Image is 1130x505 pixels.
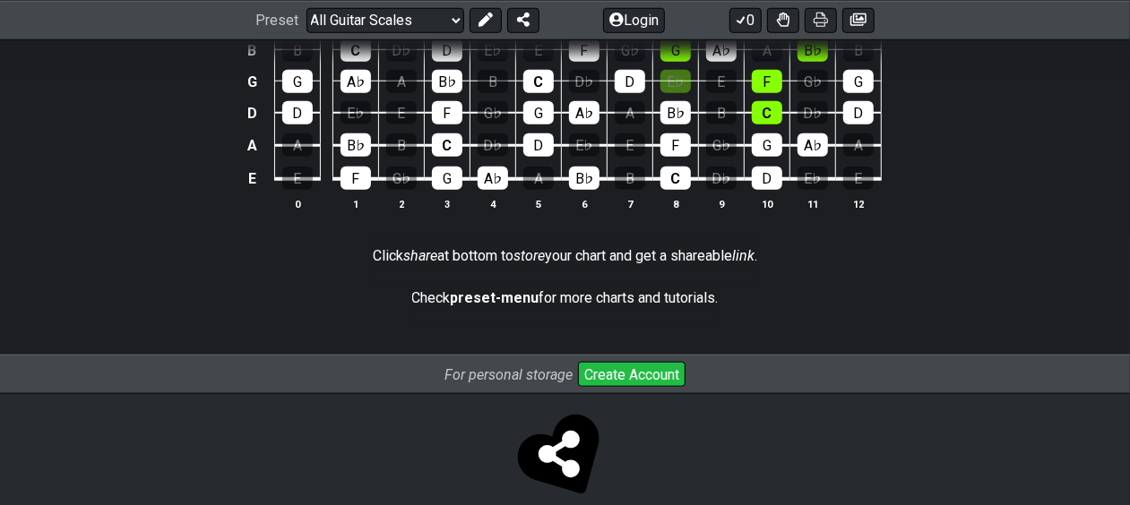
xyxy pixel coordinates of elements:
[569,39,600,62] div: F
[332,194,378,213] th: 1
[660,133,691,157] div: F
[241,66,263,98] td: G
[843,133,874,157] div: A
[478,133,508,157] div: D♭
[569,101,600,124] div: A♭
[706,70,737,93] div: E
[451,289,539,306] strong: preset-menu
[607,194,652,213] th: 7
[444,366,573,383] i: For personal storage
[835,194,881,213] th: 12
[282,70,313,93] div: G
[386,133,417,157] div: B
[706,133,737,157] div: G♭
[478,167,508,190] div: A♭
[615,167,645,190] div: B
[432,70,462,93] div: B♭
[752,133,782,157] div: G
[412,288,719,308] p: Check for more charts and tutorials.
[341,70,371,93] div: A♭
[378,194,424,213] th: 2
[798,101,828,124] div: D♭
[798,133,828,157] div: A♭
[706,167,737,190] div: D♭
[843,70,874,93] div: G
[373,246,757,266] p: Click at bottom to your chart and get a shareable .
[515,194,561,213] th: 5
[569,70,600,93] div: D♭
[282,167,313,190] div: E
[706,101,737,124] div: B
[732,247,755,264] em: link
[523,133,554,157] div: D
[798,167,828,190] div: E♭
[842,7,875,32] button: Create image
[478,70,508,93] div: B
[789,194,835,213] th: 11
[523,101,554,124] div: G
[843,39,874,62] div: B
[306,7,464,32] select: Preset
[603,7,665,32] button: Login
[523,70,554,93] div: C
[843,167,874,190] div: E
[615,101,645,124] div: A
[275,194,321,213] th: 0
[282,133,313,157] div: A
[752,101,782,124] div: C
[752,70,782,93] div: F
[569,167,600,190] div: B♭
[615,70,645,93] div: D
[523,39,554,62] div: E
[523,167,554,190] div: A
[432,167,462,190] div: G
[706,39,737,62] div: A♭
[744,194,789,213] th: 10
[798,39,828,62] div: B♭
[386,101,417,124] div: E
[386,39,417,62] div: D♭
[660,101,691,124] div: B♭
[241,129,263,162] td: A
[522,417,608,503] span: Click to store and share!
[403,247,437,264] em: share
[341,101,371,124] div: E♭
[241,35,263,66] td: B
[282,101,313,124] div: D
[241,162,263,196] td: E
[424,194,470,213] th: 3
[432,39,462,62] div: D
[767,7,799,32] button: Toggle Dexterity for all fretkits
[561,194,607,213] th: 6
[660,167,691,190] div: C
[652,194,698,213] th: 8
[615,39,645,62] div: G♭
[569,133,600,157] div: E♭
[432,101,462,124] div: F
[241,98,263,130] td: D
[729,7,762,32] button: 0
[752,167,782,190] div: D
[615,133,645,157] div: E
[386,70,417,93] div: A
[470,7,502,32] button: Edit Preset
[432,133,462,157] div: C
[478,39,508,62] div: E♭
[386,167,417,190] div: G♭
[341,133,371,157] div: B♭
[752,39,782,62] div: A
[256,12,299,29] span: Preset
[341,167,371,190] div: F
[578,362,686,387] button: Create Account
[843,101,874,124] div: D
[513,247,545,264] em: store
[507,7,539,32] button: Share Preset
[478,101,508,124] div: G♭
[698,194,744,213] th: 9
[805,7,837,32] button: Print
[798,70,828,93] div: G♭
[660,70,691,93] div: E♭
[282,39,313,62] div: B
[341,39,371,62] div: C
[660,39,691,62] div: G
